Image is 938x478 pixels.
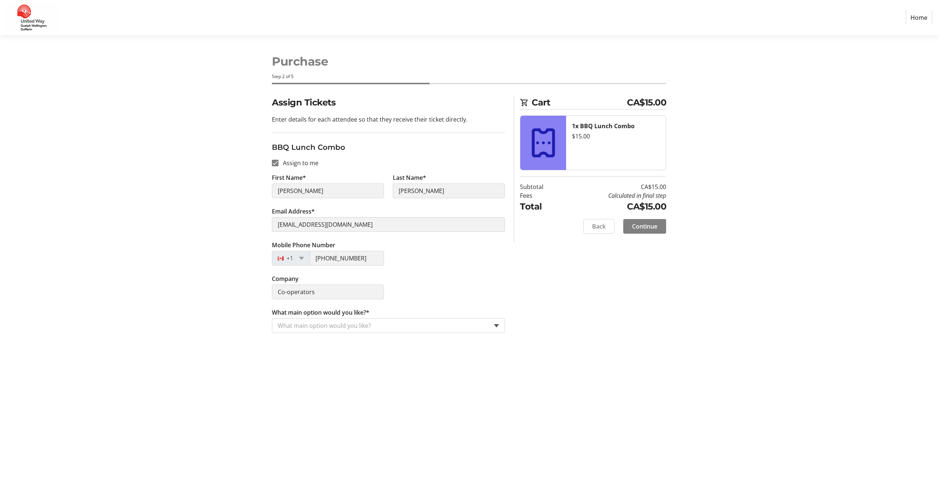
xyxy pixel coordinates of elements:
[272,241,335,249] label: Mobile Phone Number
[592,222,606,231] span: Back
[562,200,666,213] td: CA$15.00
[6,3,58,32] img: United Way Guelph Wellington Dufferin's Logo
[272,115,505,124] p: Enter details for each attendee so that they receive their ticket directly.
[906,11,932,25] a: Home
[572,122,635,130] strong: 1x BBQ Lunch Combo
[272,73,666,80] div: Step 2 of 5
[520,182,562,191] td: Subtotal
[272,142,505,153] h3: BBQ Lunch Combo
[632,222,657,231] span: Continue
[310,251,384,266] input: (506) 234-5678
[562,191,666,200] td: Calculated in final step
[272,207,315,216] label: Email Address*
[272,308,369,317] label: What main option would you like?*
[532,96,627,109] span: Cart
[272,96,505,109] h2: Assign Tickets
[520,191,562,200] td: Fees
[278,159,318,167] label: Assign to me
[393,173,426,182] label: Last Name*
[627,96,666,109] span: CA$15.00
[272,173,306,182] label: First Name*
[562,182,666,191] td: CA$15.00
[583,219,614,234] button: Back
[623,219,666,234] button: Continue
[520,200,562,213] td: Total
[272,53,666,70] h1: Purchase
[272,274,299,283] label: Company
[572,132,660,141] div: $15.00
